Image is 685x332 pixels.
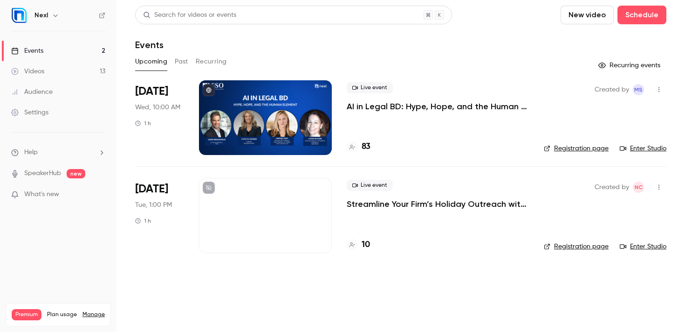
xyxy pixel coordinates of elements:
span: Plan usage [47,311,77,318]
a: Enter Studio [620,144,666,153]
a: AI in Legal BD: Hype, Hope, and the Human Element [347,101,529,112]
div: Oct 1 Wed, 10:00 AM (America/Chicago) [135,80,184,155]
div: Videos [11,67,44,76]
button: Upcoming [135,54,167,69]
a: Manage [82,311,105,318]
div: Oct 21 Tue, 1:00 PM (America/Chicago) [135,178,184,253]
span: [DATE] [135,182,168,197]
img: Nexl [12,8,27,23]
a: Registration page [544,242,609,251]
span: MS [634,84,643,95]
span: Premium [12,309,41,320]
div: 1 h [135,217,151,225]
div: 1 h [135,120,151,127]
span: Created by [595,84,629,95]
a: Registration page [544,144,609,153]
li: help-dropdown-opener [11,148,105,157]
div: Events [11,46,43,56]
button: Recurring events [594,58,666,73]
span: Live event [347,82,393,93]
div: Settings [11,108,48,117]
button: Recurring [196,54,227,69]
div: Search for videos or events [143,10,236,20]
a: 83 [347,141,370,153]
span: [DATE] [135,84,168,99]
button: Schedule [617,6,666,24]
button: New video [561,6,614,24]
a: Streamline Your Firm’s Holiday Outreach with Nexl [347,198,529,210]
span: Help [24,148,38,157]
span: Melissa Strauss [633,84,644,95]
span: Created by [595,182,629,193]
h4: 83 [362,141,370,153]
button: Past [175,54,188,69]
h6: Nexl [34,11,48,20]
span: Live event [347,180,393,191]
h4: 10 [362,239,370,251]
span: new [67,169,85,178]
a: Enter Studio [620,242,666,251]
span: What's new [24,190,59,199]
a: 10 [347,239,370,251]
a: SpeakerHub [24,169,61,178]
span: Wed, 10:00 AM [135,103,180,112]
div: Audience [11,87,53,97]
span: Nereide Crisologo [633,182,644,193]
span: NC [635,182,643,193]
span: Tue, 1:00 PM [135,200,172,210]
h1: Events [135,39,164,50]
